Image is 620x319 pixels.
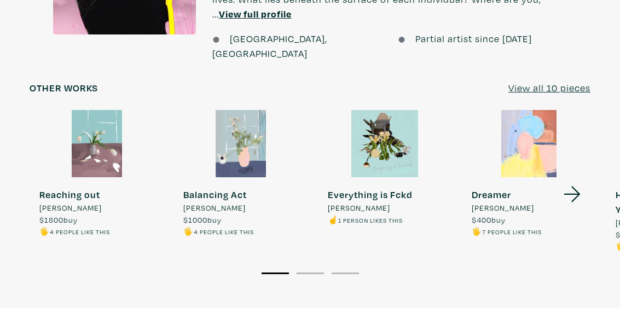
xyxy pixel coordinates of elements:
strong: Dreamer [472,188,511,201]
button: 2 of 3 [297,272,324,274]
strong: Everything is Fckd [328,188,413,201]
li: 🖐️ [183,225,254,237]
span: $1000 [183,214,207,225]
u: View all 10 pieces [508,82,590,94]
a: View full profile [219,8,292,20]
li: 🖐️ [472,225,542,237]
span: [PERSON_NAME] [328,202,390,214]
span: [PERSON_NAME] [39,202,102,214]
span: buy [183,214,222,225]
span: [GEOGRAPHIC_DATA], [GEOGRAPHIC_DATA] [212,32,327,60]
strong: Balancing Act [183,188,247,201]
small: 1 person likes this [338,216,403,224]
h6: Other works [30,82,98,94]
a: Everything is Fckd [PERSON_NAME] ☝️1 person likes this [318,110,452,225]
li: 🖐️ [39,225,110,237]
li: ☝️ [328,214,413,226]
span: [PERSON_NAME] [472,202,534,214]
small: 4 people like this [50,228,110,236]
span: [PERSON_NAME] [183,202,246,214]
small: 4 people like this [194,228,254,236]
strong: Reaching out [39,188,100,201]
span: buy [472,214,506,225]
a: Balancing Act [PERSON_NAME] $1000buy 🖐️4 people like this [173,110,308,237]
button: 1 of 3 [262,272,289,274]
small: 7 people like this [482,228,542,236]
span: buy [39,214,78,225]
span: $400 [472,214,491,225]
span: Partial artist since [DATE] [415,32,532,45]
button: 3 of 3 [332,272,359,274]
a: Dreamer [PERSON_NAME] $400buy 🖐️7 people like this [462,110,596,237]
a: View all 10 pieces [508,80,590,95]
span: $1800 [39,214,63,225]
a: Reaching out [PERSON_NAME] $1800buy 🖐️4 people like this [30,110,164,237]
